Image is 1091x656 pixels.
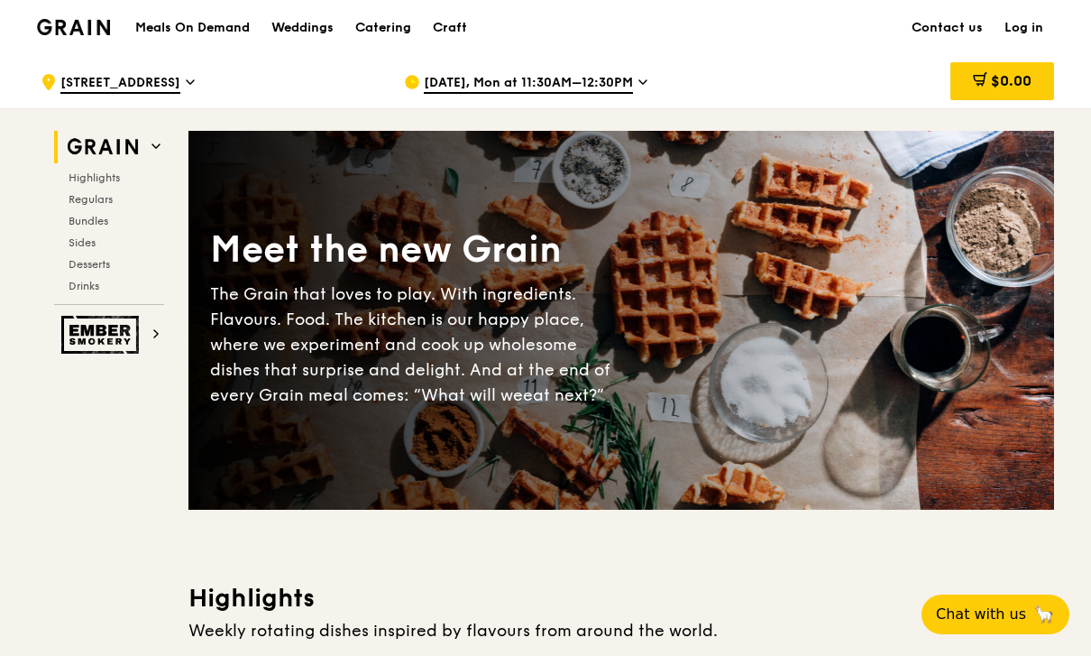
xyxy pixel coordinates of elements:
a: Contact us [901,1,994,55]
div: Catering [355,1,411,55]
img: Ember Smokery web logo [61,316,144,354]
span: Regulars [69,193,113,206]
div: Weekly rotating dishes inspired by flavours from around the world. [188,618,1054,643]
div: The Grain that loves to play. With ingredients. Flavours. Food. The kitchen is our happy place, w... [210,282,621,408]
a: Weddings [261,1,344,55]
span: Sides [69,236,96,249]
span: $0.00 [991,72,1031,89]
span: Bundles [69,215,108,227]
button: Chat with us🦙 [921,595,1069,634]
div: Craft [433,1,467,55]
div: Meet the new Grain [210,226,621,274]
span: eat next?” [523,385,604,405]
span: 🦙 [1033,604,1055,625]
div: Weddings [271,1,334,55]
img: Grain [37,19,110,35]
span: Highlights [69,171,120,184]
a: Catering [344,1,422,55]
span: Chat with us [936,604,1026,625]
a: Craft [422,1,478,55]
span: [DATE], Mon at 11:30AM–12:30PM [424,74,633,94]
span: Drinks [69,280,99,292]
h3: Highlights [188,582,1054,614]
span: [STREET_ADDRESS] [60,74,180,94]
span: Desserts [69,258,110,271]
img: Grain web logo [61,131,144,163]
h1: Meals On Demand [135,19,250,37]
a: Log in [994,1,1054,55]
